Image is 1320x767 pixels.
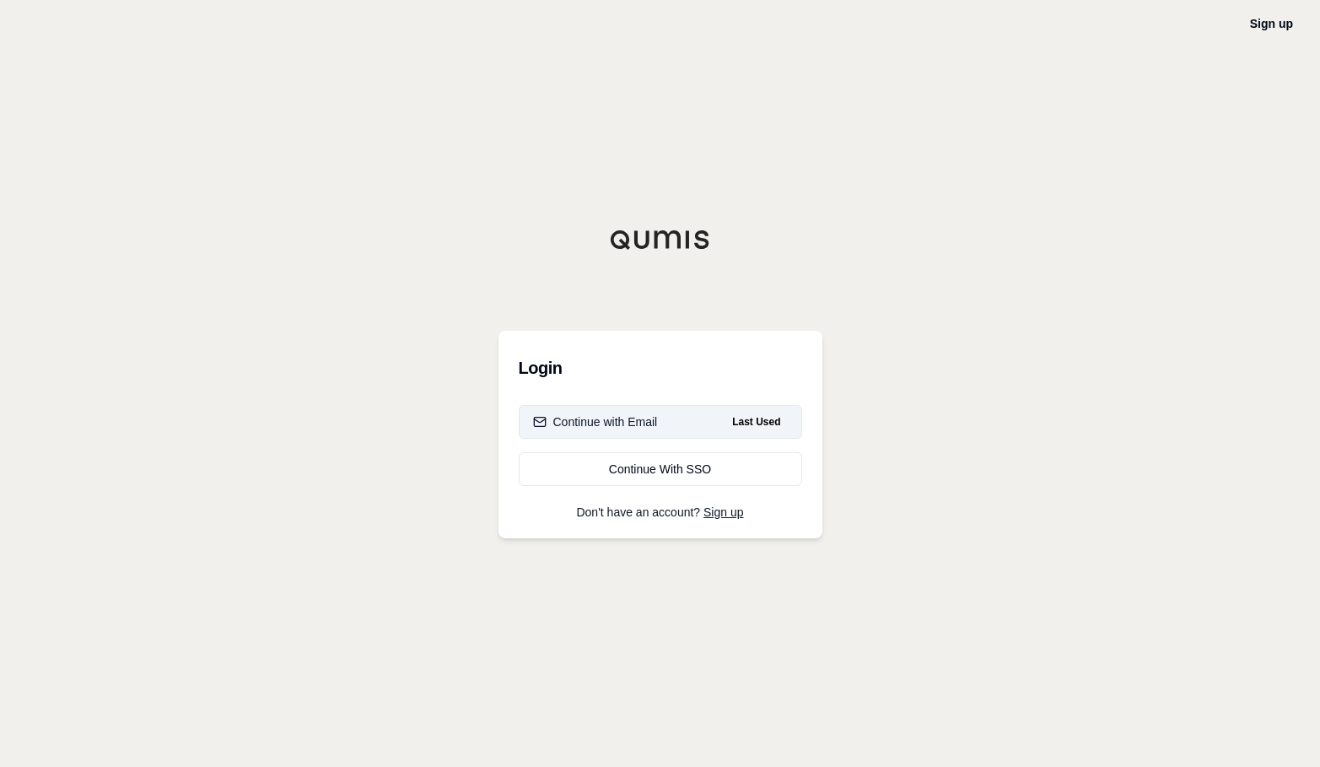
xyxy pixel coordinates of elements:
div: Continue With SSO [533,461,788,478]
h3: Login [519,351,802,385]
button: Continue with EmailLast Used [519,405,802,439]
p: Don't have an account? [519,506,802,518]
a: Sign up [1250,17,1293,30]
a: Continue With SSO [519,452,802,486]
div: Continue with Email [533,413,658,430]
a: Sign up [703,505,743,519]
span: Last Used [725,412,787,432]
img: Qumis [610,230,711,250]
